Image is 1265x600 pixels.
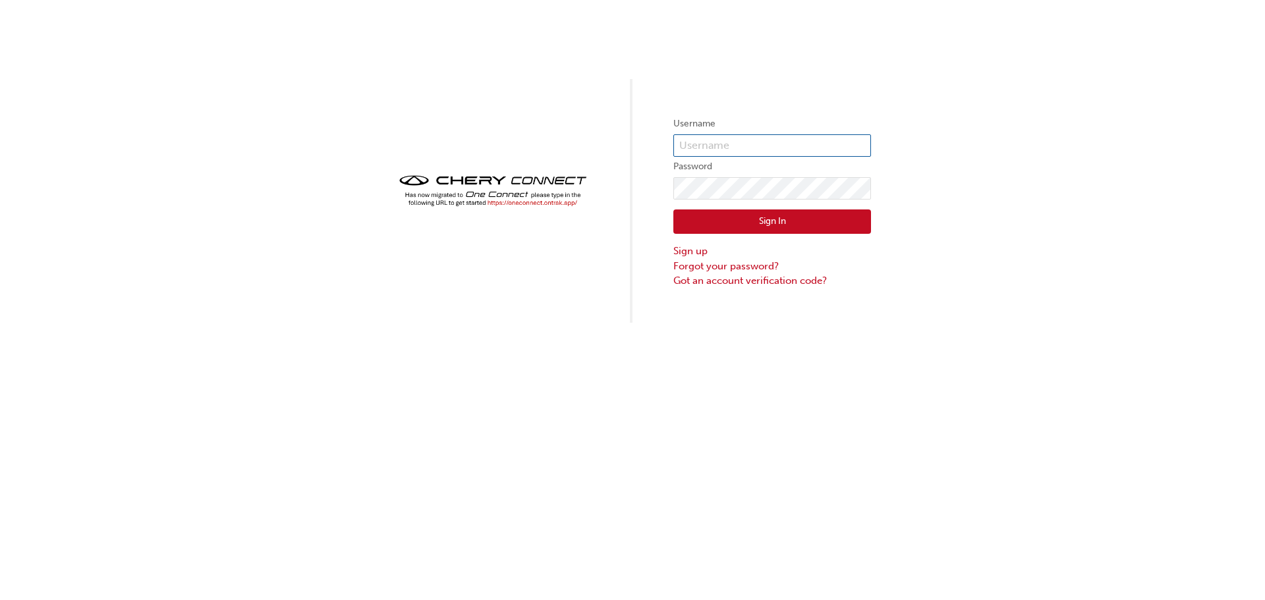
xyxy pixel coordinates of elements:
label: Password [673,159,871,175]
a: Got an account verification code? [673,273,871,288]
a: Forgot your password? [673,259,871,274]
img: cheryconnect [394,171,592,210]
a: Sign up [673,244,871,259]
input: Username [673,134,871,157]
button: Sign In [673,209,871,234]
label: Username [673,116,871,132]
